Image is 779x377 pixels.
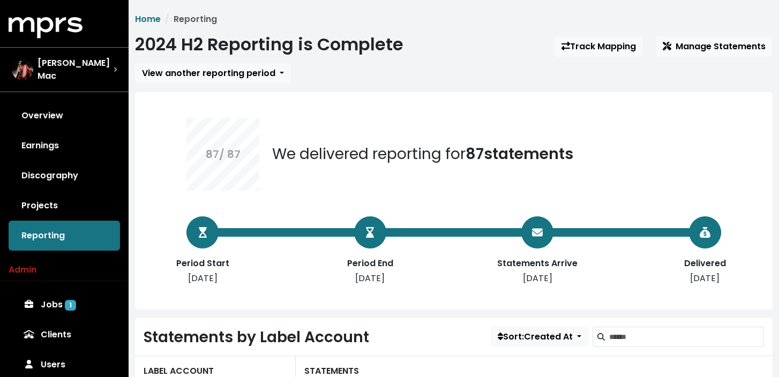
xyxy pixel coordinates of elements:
[12,59,33,80] img: The selected account / producer
[495,272,580,285] div: [DATE]
[656,36,773,57] button: Manage Statements
[327,272,413,285] div: [DATE]
[9,131,120,161] a: Earnings
[9,161,120,191] a: Discography
[135,13,161,25] a: Home
[555,36,643,57] a: Track Mapping
[663,40,766,52] span: Manage Statements
[491,327,588,347] button: Sort:Created At
[144,328,369,346] h2: Statements by Label Account
[466,144,573,164] b: 87 statements
[272,143,573,165] div: We delivered reporting for
[9,290,120,320] a: Jobs 1
[9,320,120,350] a: Clients
[662,272,748,285] div: [DATE]
[9,21,83,33] a: mprs logo
[662,257,748,270] div: Delivered
[498,330,573,343] span: Sort: Created At
[495,257,580,270] div: Statements Arrive
[135,34,403,55] h1: 2024 H2 Reporting is Complete
[161,13,217,26] li: Reporting
[160,257,245,270] div: Period Start
[327,257,413,270] div: Period End
[609,327,764,347] input: Search label accounts
[9,191,120,221] a: Projects
[9,101,120,131] a: Overview
[160,272,245,285] div: [DATE]
[38,57,114,82] span: [PERSON_NAME] Mac
[142,67,275,79] span: View another reporting period
[65,300,76,311] span: 1
[135,13,773,26] nav: breadcrumb
[135,63,291,84] button: View another reporting period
